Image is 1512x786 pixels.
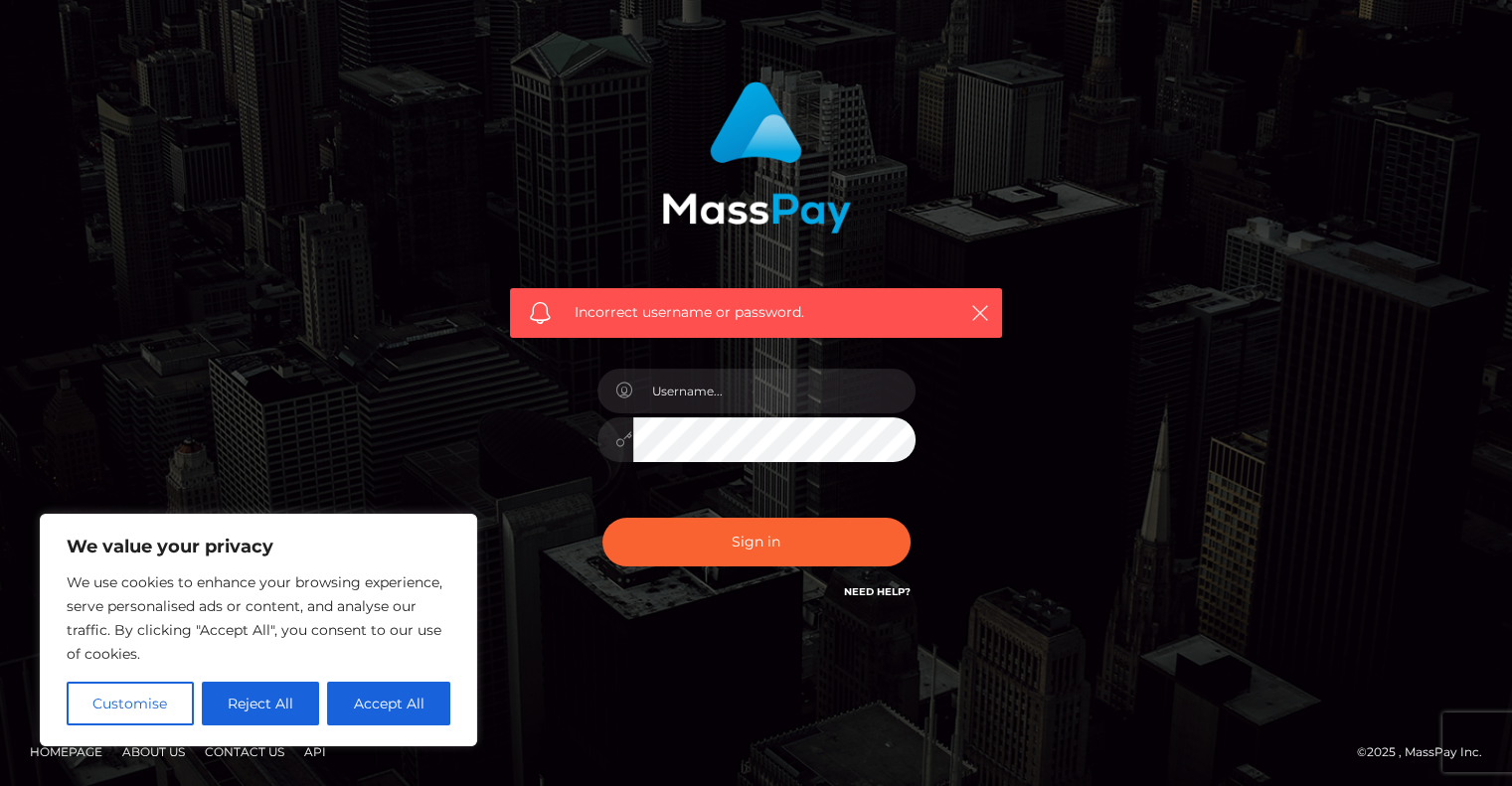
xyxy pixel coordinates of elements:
[844,585,911,598] a: Need Help?
[1357,741,1497,763] div: © 2025 , MassPay Inc.
[662,81,851,234] img: MassPay Login
[67,570,450,666] p: We use cookies to enhance your browsing experience, serve personalised ads or content, and analys...
[40,514,477,746] div: We value your privacy
[202,682,320,725] button: Reject All
[67,682,194,725] button: Customise
[575,302,937,323] span: Incorrect username or password.
[67,535,450,558] p: We value your privacy
[296,736,334,767] a: API
[197,736,292,767] a: Contact Us
[114,736,193,767] a: About Us
[22,736,110,767] a: Homepage
[327,682,450,725] button: Accept All
[602,518,911,566] button: Sign in
[633,369,916,413] input: Username...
